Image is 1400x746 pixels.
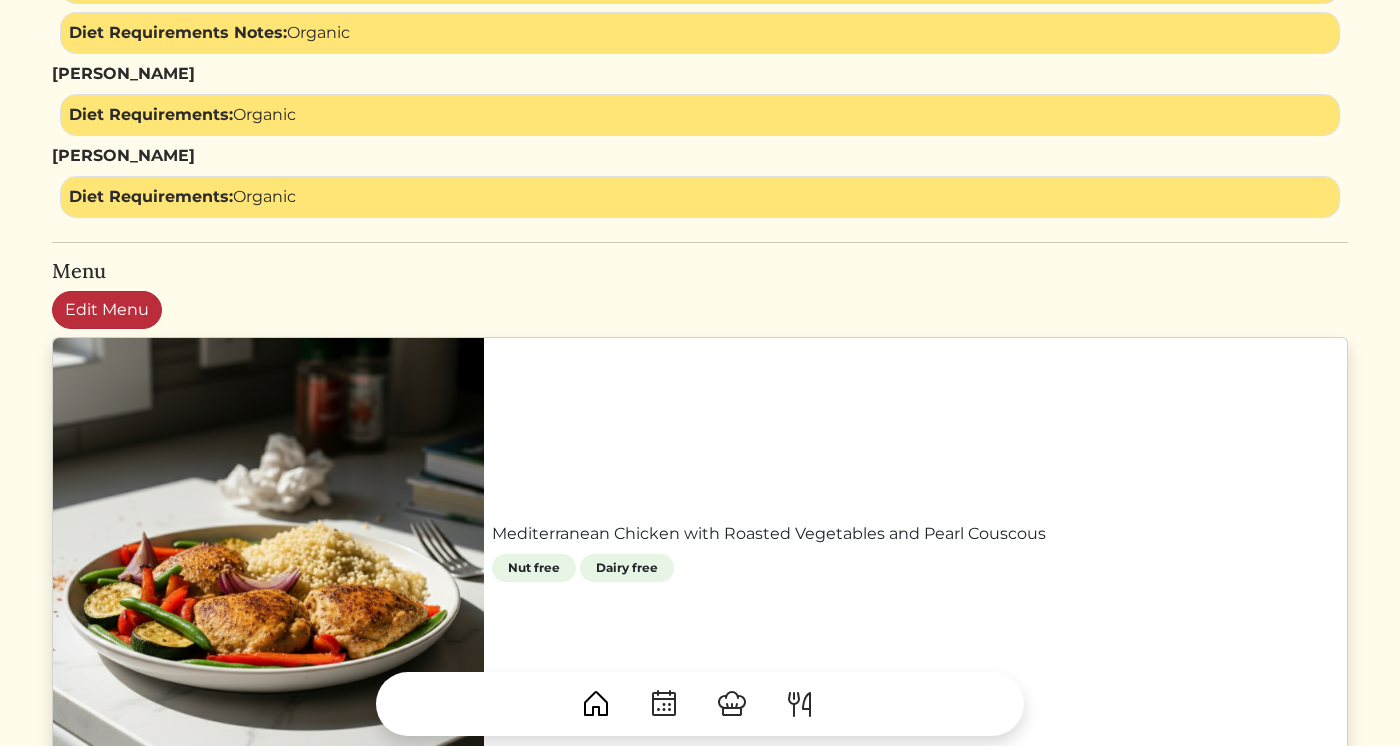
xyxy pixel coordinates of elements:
[580,688,612,720] img: House-9bf13187bcbb5817f509fe5e7408150f90897510c4275e13d0d5fca38e0b5951.svg
[60,94,1340,136] div: Organic
[60,12,1340,54] div: Organic
[52,259,1348,283] h5: Menu
[52,64,195,83] strong: [PERSON_NAME]
[492,522,1339,546] a: Mediterranean Chicken with Roasted Vegetables and Pearl Couscous
[52,146,195,165] strong: [PERSON_NAME]
[648,688,680,720] img: CalendarDots-5bcf9d9080389f2a281d69619e1c85352834be518fbc73d9501aef674afc0d57.svg
[60,176,1340,218] div: Organic
[52,291,162,329] a: Edit Menu
[69,23,287,42] strong: Diet Requirements Notes:
[69,187,233,206] strong: Diet Requirements:
[716,688,748,720] img: ChefHat-a374fb509e4f37eb0702ca99f5f64f3b6956810f32a249b33092029f8484b388.svg
[69,105,233,124] strong: Diet Requirements:
[784,688,816,720] img: ForkKnife-55491504ffdb50bab0c1e09e7649658475375261d09fd45db06cec23bce548bf.svg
